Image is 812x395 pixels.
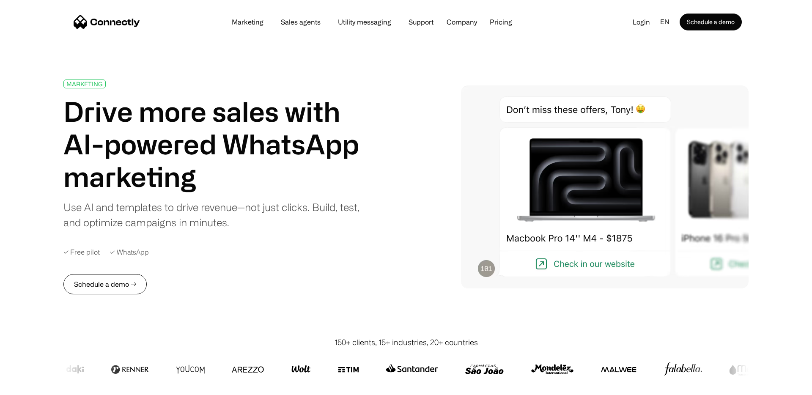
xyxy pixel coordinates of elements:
div: Use AI and templates to drive revenue—not just clicks. Build, test, and optimize campaigns in min... [63,200,359,230]
a: Sales agents [274,19,327,25]
div: Company [447,16,477,28]
div: MARKETING [66,81,103,87]
div: en [660,16,669,28]
div: 150+ clients, 15+ industries, 20+ countries [335,337,478,348]
div: en [657,16,680,28]
a: Schedule a demo → [63,274,147,294]
a: home [74,16,140,28]
a: Login [626,16,657,28]
div: ✓ WhatsApp [110,247,149,257]
div: Company [444,16,480,28]
a: Pricing [483,19,519,25]
div: ✓ Free pilot [63,247,100,257]
aside: Language selected: English [8,379,51,392]
a: Support [402,19,440,25]
a: Marketing [225,19,270,25]
ul: Language list [17,380,51,392]
a: Schedule a demo [680,14,742,30]
a: Utility messaging [331,19,398,25]
h1: Drive more sales with AI-powered WhatsApp marketing [63,95,359,192]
